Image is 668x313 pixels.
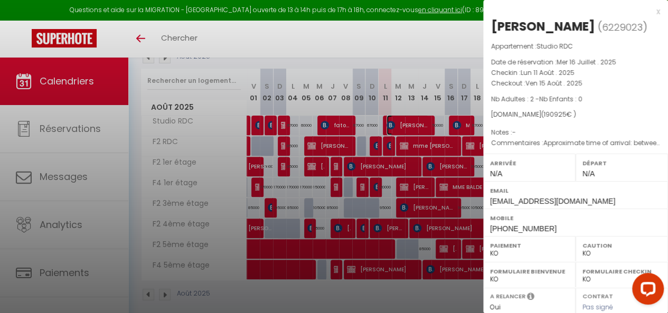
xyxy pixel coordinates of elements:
span: ( € ) [541,110,576,119]
p: Commentaires : [491,138,660,148]
span: Pas signé [582,302,613,311]
iframe: LiveChat chat widget [624,269,668,313]
span: Lun 11 Août . 2025 [521,68,575,77]
label: A relancer [490,292,525,301]
p: Notes : [491,127,660,138]
div: [DOMAIN_NAME] [491,110,660,120]
label: Paiement [490,240,569,251]
span: ( ) [598,20,647,34]
div: x [483,5,660,18]
i: Sélectionner OUI si vous souhaiter envoyer les séquences de messages post-checkout [527,292,534,303]
label: Email [490,185,661,196]
span: [EMAIL_ADDRESS][DOMAIN_NAME] [490,197,615,205]
div: [PERSON_NAME] [491,18,595,35]
label: Contrat [582,292,613,299]
label: Arrivée [490,158,569,168]
label: Formulaire Checkin [582,266,661,277]
span: Ven 15 Août . 2025 [525,79,582,88]
label: Départ [582,158,661,168]
span: - [512,128,516,137]
span: Studio RDC [537,42,573,51]
span: 190925 [544,110,567,119]
label: Mobile [490,213,661,223]
label: Formulaire Bienvenue [490,266,569,277]
p: Checkout : [491,78,660,89]
span: Mer 16 Juillet . 2025 [557,58,616,67]
span: N/A [582,169,595,178]
p: Appartement : [491,41,660,52]
span: Nb Adultes : 2 - [491,94,582,103]
span: N/A [490,169,502,178]
span: [PHONE_NUMBER] [490,224,557,233]
p: Checkin : [491,68,660,78]
p: Date de réservation : [491,57,660,68]
span: 6229023 [602,21,643,34]
label: Caution [582,240,661,251]
span: Nb Enfants : 0 [539,94,582,103]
